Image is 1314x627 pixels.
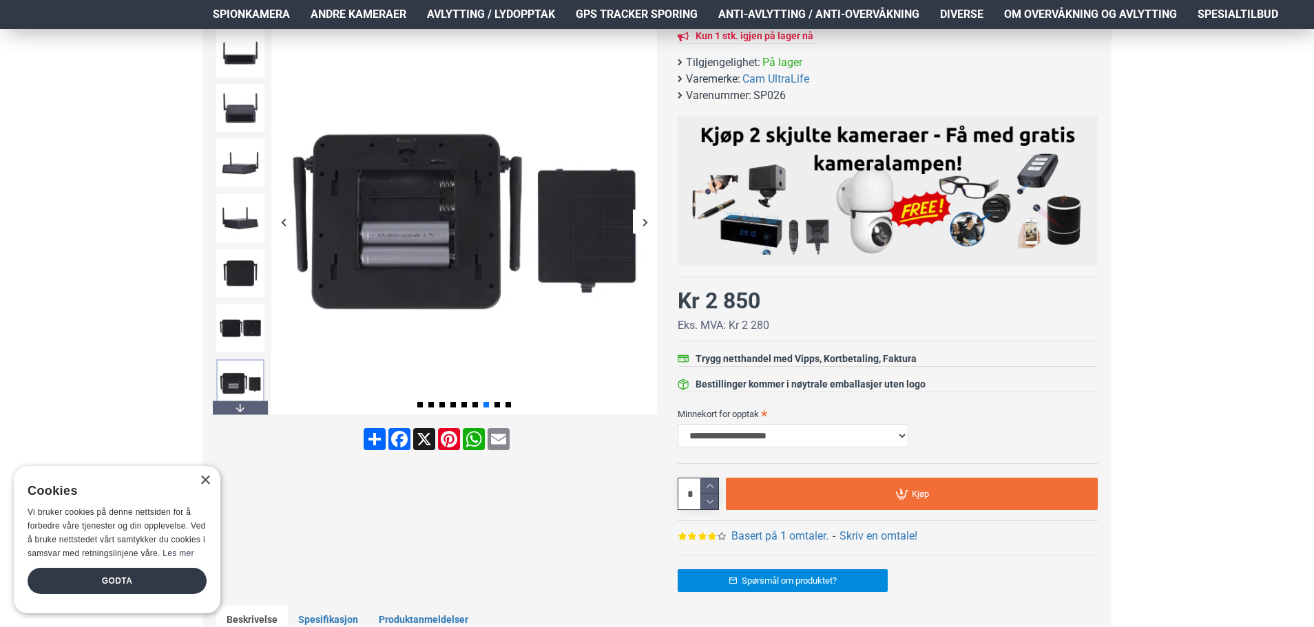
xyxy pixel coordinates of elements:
[216,304,264,352] img: Trådløst WiFi nattkamera skjult i falsk router - SpyGadgets.no
[839,528,917,544] a: Skriv en omtale!
[940,6,983,23] span: Diverse
[696,29,813,43] div: Kun 1 stk. igjen på lager nå
[686,71,740,87] b: Varemerke:
[505,402,511,407] span: Go to slide 9
[486,428,511,450] a: Email
[742,71,809,87] a: Cam UltraLife
[271,210,295,234] div: Previous slide
[678,284,760,317] div: Kr 2 850
[216,359,264,407] img: Trådløst WiFi nattkamera skjult i falsk router - SpyGadgets.no
[461,428,486,450] a: WhatsApp
[428,402,434,407] span: Go to slide 2
[28,568,207,594] div: Godta
[718,6,919,23] span: Anti-avlytting / Anti-overvåkning
[387,428,412,450] a: Facebook
[216,84,264,132] img: Trådløst WiFi nattkamera skjult i falsk router - SpyGadgets.no
[216,29,264,77] img: Trådløst WiFi nattkamera skjult i falsk router - SpyGadgets.no
[427,6,555,23] span: Avlytting / Lydopptak
[213,401,268,414] div: Next slide
[686,87,751,104] b: Varenummer:
[686,54,760,71] b: Tilgjengelighet:
[417,402,423,407] span: Go to slide 1
[688,123,1087,255] img: Kjøp 2 skjulte kameraer – Få med gratis kameralampe!
[437,428,461,450] a: Pinterest
[216,139,264,187] img: Trådløst WiFi nattkamera skjult i falsk router - SpyGadgets.no
[696,377,926,392] div: Bestillinger kommer i nøytrale emballasjer uten logo
[362,428,387,450] a: Share
[450,402,456,407] span: Go to slide 4
[696,352,917,366] div: Trygg netthandel med Vipps, Kortbetaling, Faktura
[271,29,657,414] img: Trådløst WiFi nattkamera skjult i falsk router - SpyGadgets.no
[731,528,828,544] a: Basert på 1 omtaler.
[216,194,264,242] img: Trådløst WiFi nattkamera skjult i falsk router - SpyGadgets.no
[163,549,194,558] a: Les mer, opens a new window
[1004,6,1177,23] span: Om overvåkning og avlytting
[216,249,264,297] img: Trådløst WiFi nattkamera skjult i falsk router - SpyGadgets.no
[576,6,698,23] span: GPS Tracker Sporing
[311,6,406,23] span: Andre kameraer
[753,87,786,104] span: SP026
[833,529,835,542] b: -
[678,403,1098,425] label: Minnekort for opptak
[912,489,929,498] span: Kjøp
[412,428,437,450] a: X
[678,569,888,592] a: Spørsmål om produktet?
[762,54,802,71] span: På lager
[472,402,478,407] span: Go to slide 6
[1198,6,1278,23] span: Spesialtilbud
[28,476,198,506] div: Cookies
[461,402,467,407] span: Go to slide 5
[633,210,657,234] div: Next slide
[213,6,290,23] span: Spionkamera
[494,402,500,407] span: Go to slide 8
[439,402,445,407] span: Go to slide 3
[28,507,206,557] span: Vi bruker cookies på denne nettsiden for å forbedre våre tjenester og din opplevelse. Ved å bruke...
[483,402,489,407] span: Go to slide 7
[200,476,210,486] div: Close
